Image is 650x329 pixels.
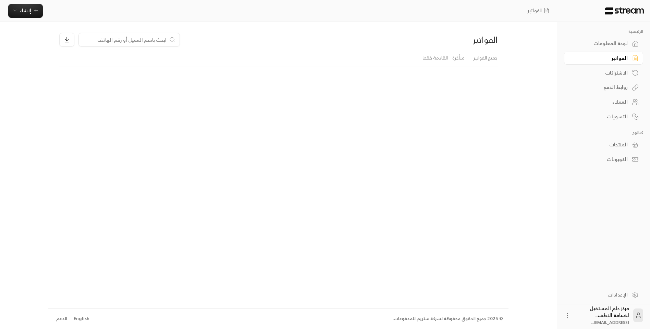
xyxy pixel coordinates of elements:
div: مركز حلم المستقبل لضيافة الاطف... [575,305,629,326]
a: الكوبونات [564,153,643,166]
div: © 2025 جميع الحقوق محفوظة لشركة ستريم للمدفوعات. [393,315,503,322]
span: [EMAIL_ADDRESS].... [591,319,629,326]
div: الكوبونات [573,156,628,163]
div: الفواتير [393,34,498,45]
p: كتالوج [564,130,643,135]
a: جميع الفواتير [474,52,498,64]
a: القادمة فقط [423,52,448,64]
a: الفواتير [564,52,643,65]
a: روابط الدفع [564,81,643,94]
div: الفواتير [573,55,628,62]
div: التسويات [573,113,628,120]
img: Logo [604,7,645,15]
a: الفواتير [527,7,552,14]
a: التسويات [564,110,643,123]
a: الدعم [54,313,69,325]
div: روابط الدفع [573,84,628,91]
input: ابحث باسم العميل أو رقم الهاتف [83,36,167,43]
div: English [74,315,89,322]
a: المنتجات [564,138,643,152]
div: المنتجات [573,141,628,148]
p: الرئيسية [564,29,643,34]
div: لوحة المعلومات [573,40,628,47]
a: لوحة المعلومات [564,37,643,50]
a: الاشتراكات [564,66,643,79]
span: إنشاء [20,6,31,15]
div: الاشتراكات [573,69,628,76]
nav: breadcrumb [527,7,552,14]
a: العملاء [564,95,643,109]
div: الإعدادات [573,291,628,298]
div: العملاء [573,98,628,105]
a: متأخرة [452,52,465,64]
a: الإعدادات [564,288,643,301]
button: إنشاء [8,4,43,18]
